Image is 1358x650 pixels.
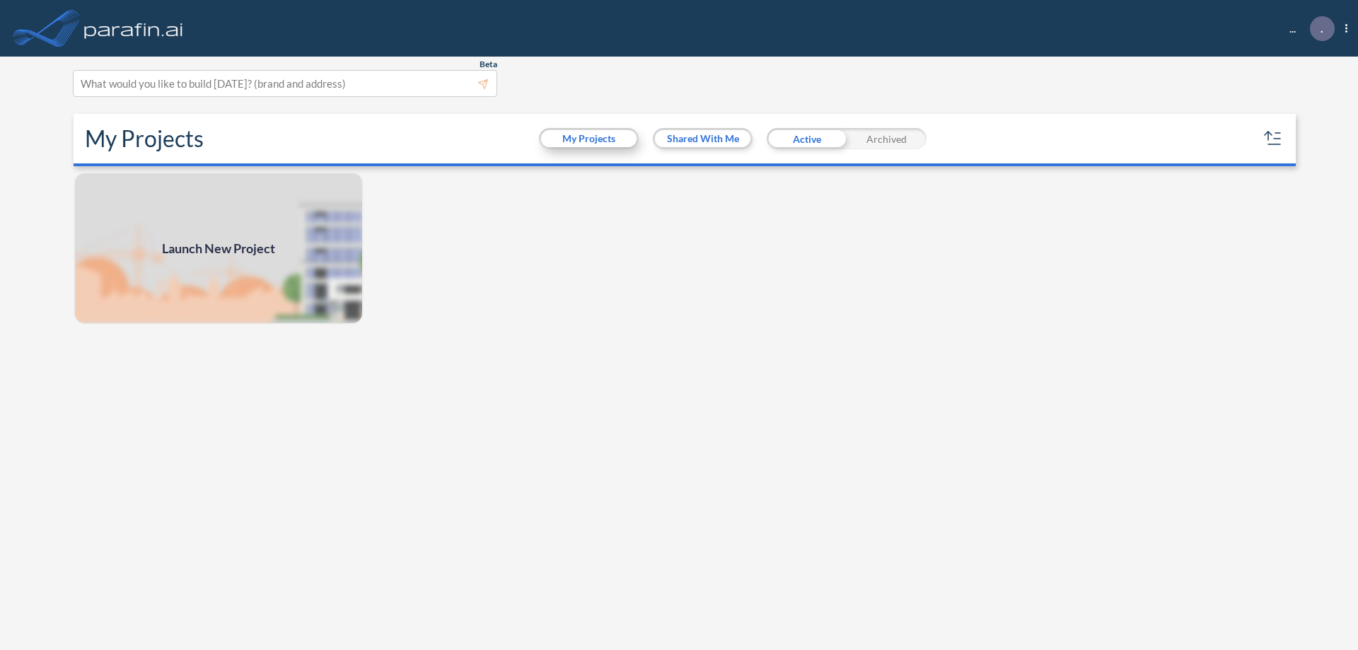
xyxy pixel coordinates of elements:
p: . [1321,22,1323,35]
img: add [74,172,364,325]
button: sort [1262,127,1284,150]
div: ... [1268,16,1347,41]
span: Beta [480,59,497,70]
div: Archived [847,128,927,149]
img: logo [81,14,186,42]
button: My Projects [541,130,637,147]
div: Active [767,128,847,149]
span: Launch New Project [162,239,275,258]
a: Launch New Project [74,172,364,325]
button: Shared With Me [655,130,750,147]
h2: My Projects [85,125,204,152]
